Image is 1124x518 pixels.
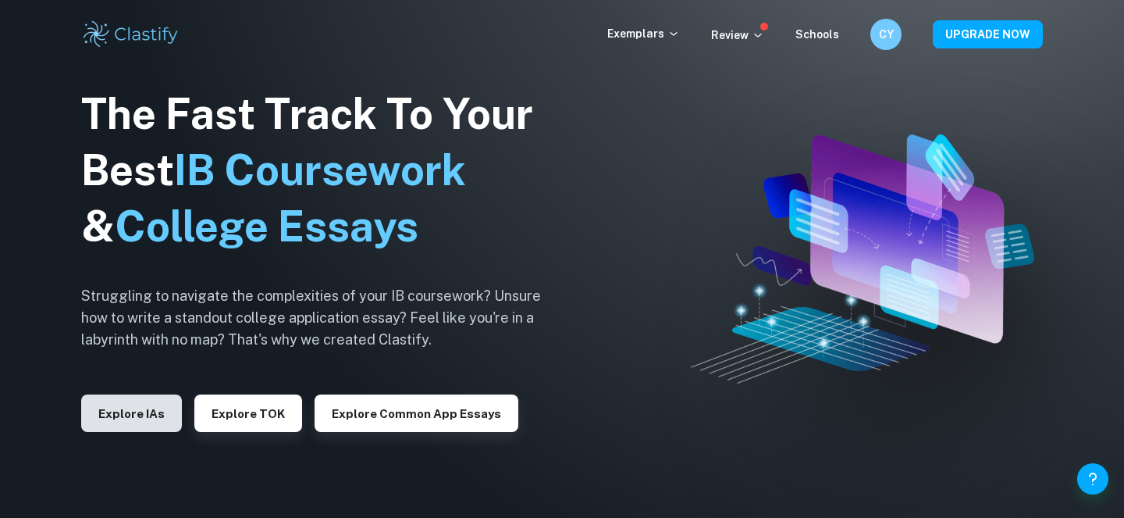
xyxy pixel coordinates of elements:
[81,19,180,50] img: Clastify logo
[607,25,680,42] p: Exemplars
[194,405,302,420] a: Explore TOK
[877,26,895,43] h6: CY
[1077,463,1108,495] button: Help and Feedback
[711,27,764,44] p: Review
[194,395,302,432] button: Explore TOK
[81,86,565,255] h1: The Fast Track To Your Best &
[870,19,902,50] button: CY
[81,395,182,432] button: Explore IAs
[315,395,518,432] button: Explore Common App essays
[81,285,565,351] h6: Struggling to navigate the complexities of your IB coursework? Unsure how to write a standout col...
[115,202,418,251] span: College Essays
[315,405,518,420] a: Explore Common App essays
[81,405,182,420] a: Explore IAs
[174,145,466,195] span: IB Coursework
[691,134,1034,383] img: Clastify hero
[795,28,839,41] a: Schools
[933,20,1043,48] button: UPGRADE NOW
